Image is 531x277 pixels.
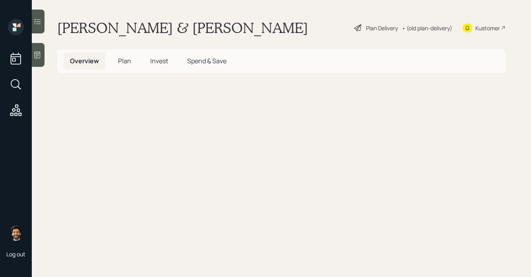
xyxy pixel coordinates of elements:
div: • (old plan-delivery) [402,24,452,32]
span: Invest [150,57,168,65]
span: Overview [70,57,99,65]
img: eric-schwartz-headshot.png [8,225,24,241]
h1: [PERSON_NAME] & [PERSON_NAME] [57,19,308,37]
span: Spend & Save [187,57,227,65]
div: Plan Delivery [366,24,398,32]
div: Log out [6,250,25,258]
span: Plan [118,57,131,65]
div: Kustomer [475,24,500,32]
